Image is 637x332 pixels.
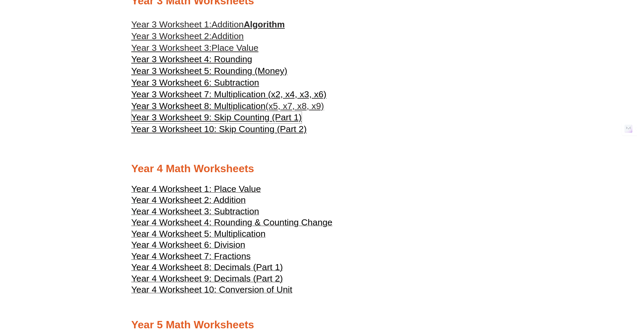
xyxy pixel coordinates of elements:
[131,285,293,295] span: Year 4 Worksheet 10: Conversion of Unit
[131,262,283,272] span: Year 4 Worksheet 8: Decimals (Part 1)
[131,162,506,176] h2: Year 4 Math Worksheets
[131,101,266,111] span: Year 3 Worksheet 8: Multiplication
[131,198,246,205] a: Year 4 Worksheet 2: Addition
[131,100,324,112] a: Year 3 Worksheet 8: Multiplication(x5, x7, x8, x9)
[131,229,266,239] span: Year 4 Worksheet 5: Multiplication
[131,65,288,77] a: Year 3 Worksheet 5: Rounding (Money)
[131,240,245,250] span: Year 4 Worksheet 6: Division
[131,43,212,53] span: Year 3 Worksheet 3:
[131,184,261,194] span: Year 4 Worksheet 1: Place Value
[266,101,324,111] span: (x5, x7, x8, x9)
[526,256,637,332] iframe: Chat Widget
[131,273,283,284] span: Year 4 Worksheet 9: Decimals (Part 2)
[131,288,293,294] a: Year 4 Worksheet 10: Conversion of Unit
[131,276,283,283] a: Year 4 Worksheet 9: Decimals (Part 2)
[131,124,307,134] span: Year 3 Worksheet 10: Skip Counting (Part 2)
[131,30,244,42] a: Year 3 Worksheet 2:Addition
[131,112,302,123] a: Year 3 Worksheet 9: Skip Counting (Part 1)
[131,187,261,194] a: Year 4 Worksheet 1: Place Value
[131,53,252,65] a: Year 3 Worksheet 4: Rounding
[212,31,244,41] span: Addition
[212,19,244,29] span: Addition
[131,318,506,332] h2: Year 5 Math Worksheets
[131,195,246,205] span: Year 4 Worksheet 2: Addition
[131,217,333,227] span: Year 4 Worksheet 4: Rounding & Counting Change
[131,209,259,216] a: Year 4 Worksheet 3: Subtraction
[131,220,333,227] a: Year 4 Worksheet 4: Rounding & Counting Change
[212,43,258,53] span: Place Value
[131,254,251,261] a: Year 4 Worksheet 7: Fractions
[131,251,251,261] span: Year 4 Worksheet 7: Fractions
[131,66,288,76] span: Year 3 Worksheet 5: Rounding (Money)
[131,19,212,29] span: Year 3 Worksheet 1:
[131,78,259,88] span: Year 3 Worksheet 6: Subtraction
[131,19,285,29] a: Year 3 Worksheet 1:AdditionAlgorithm
[131,123,307,135] a: Year 3 Worksheet 10: Skip Counting (Part 2)
[131,243,245,249] a: Year 4 Worksheet 6: Division
[131,232,266,238] a: Year 4 Worksheet 5: Multiplication
[131,206,259,216] span: Year 4 Worksheet 3: Subtraction
[131,265,283,272] a: Year 4 Worksheet 8: Decimals (Part 1)
[131,54,252,64] span: Year 3 Worksheet 4: Rounding
[131,89,327,100] a: Year 3 Worksheet 7: Multiplication (x2, x4, x3, x6)
[131,77,259,89] a: Year 3 Worksheet 6: Subtraction
[131,42,258,54] a: Year 3 Worksheet 3:Place Value
[131,112,302,122] span: Year 3 Worksheet 9: Skip Counting (Part 1)
[131,89,327,99] span: Year 3 Worksheet 7: Multiplication (x2, x4, x3, x6)
[131,31,212,41] span: Year 3 Worksheet 2:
